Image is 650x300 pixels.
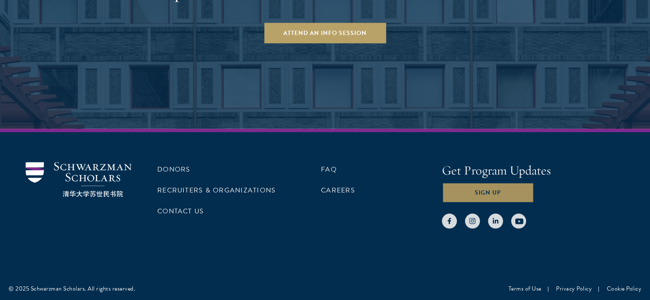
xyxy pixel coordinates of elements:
a: Donors [157,164,190,175]
a: Recruiters & Organizations [157,185,276,195]
a: Careers [321,185,355,195]
a: Terms of Use [509,284,541,293]
a: Privacy Policy [556,284,592,293]
button: Sign Up [442,183,534,203]
a: Attend an Info Session [264,23,386,44]
a: Cookie Policy [607,284,642,293]
a: Contact Us [157,206,204,216]
a: FAQ [321,164,337,175]
img: Schwarzman Scholars [26,162,132,198]
div: © 2025 Schwarzman Scholars. All rights reserved. [9,284,135,293]
h4: Get Program Updates [442,162,624,179]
